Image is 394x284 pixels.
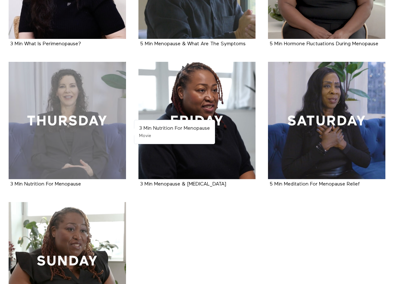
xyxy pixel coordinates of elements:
[268,62,385,179] a: 5 Min Meditation For Menopause Relief
[10,182,81,186] a: 3 Min Nutrition For Menopause
[270,41,378,47] strong: 5 Min Hormone Fluctuations During Menopause
[10,41,81,47] strong: 3 Min What Is Perimenopause?
[270,41,378,46] a: 5 Min Hormone Fluctuations During Menopause
[10,41,81,46] a: 3 Min What Is Perimenopause?
[139,126,210,131] strong: 3 Min Nutrition For Menopause
[140,182,226,187] strong: 3 Min Menopause & Hot Flashes
[270,182,360,186] a: 5 Min Meditation For Menopause Relief
[140,41,246,47] strong: 5 Min Menopause & What Are The Symptoms
[139,134,151,138] span: Movie
[140,41,246,46] a: 5 Min Menopause & What Are The Symptoms
[138,62,256,179] a: 3 Min Menopause & Hot Flashes
[9,62,126,179] a: 3 Min Nutrition For Menopause
[140,182,226,186] a: 3 Min Menopause & [MEDICAL_DATA]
